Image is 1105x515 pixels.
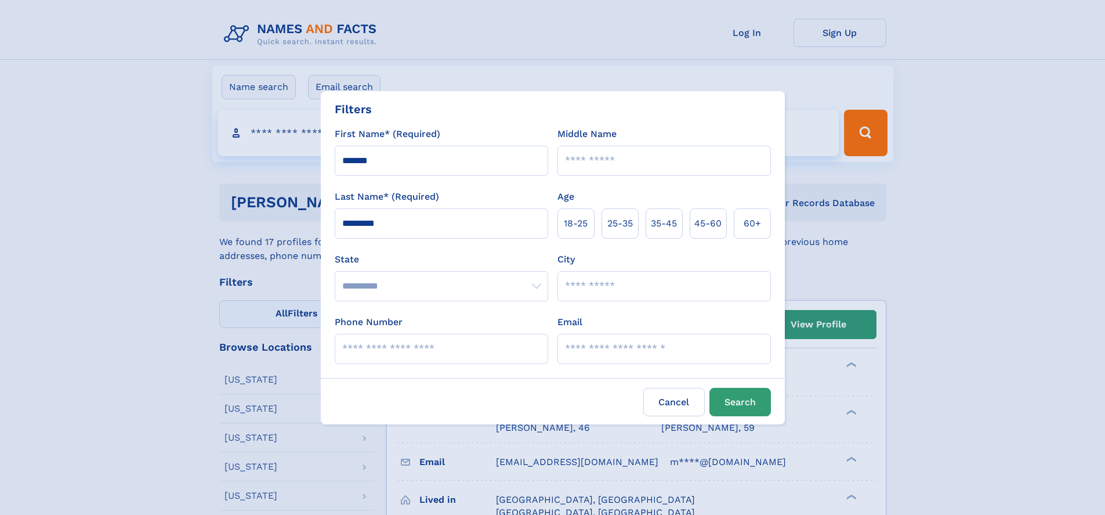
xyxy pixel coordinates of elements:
label: State [335,253,548,266]
span: 25‑35 [607,217,633,231]
label: Last Name* (Required) [335,190,439,204]
label: Phone Number [335,315,403,329]
div: Filters [335,100,372,118]
span: 60+ [744,217,761,231]
label: Middle Name [557,127,617,141]
button: Search [709,388,771,416]
label: First Name* (Required) [335,127,440,141]
span: 18‑25 [564,217,588,231]
label: Age [557,190,574,204]
label: Cancel [643,388,705,416]
label: City [557,253,575,266]
span: 45‑60 [694,217,722,231]
span: 35‑45 [651,217,677,231]
label: Email [557,315,582,329]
